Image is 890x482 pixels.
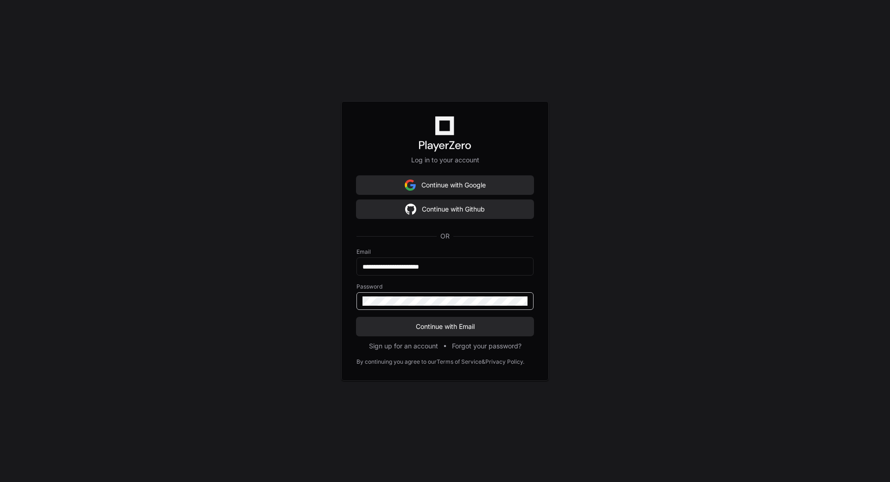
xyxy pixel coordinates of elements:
button: Continue with Google [356,176,534,194]
button: Forgot your password? [452,341,521,351]
a: Terms of Service [437,358,482,366]
div: By continuing you agree to our [356,358,437,366]
img: Sign in with google [405,176,416,194]
label: Email [356,248,534,256]
button: Continue with Github [356,200,534,219]
label: Password [356,283,534,290]
span: OR [437,231,453,241]
button: Continue with Email [356,317,534,336]
span: Continue with Email [356,322,534,331]
button: Sign up for an account [369,341,438,351]
a: Privacy Policy. [485,358,524,366]
img: Sign in with google [405,200,416,219]
p: Log in to your account [356,155,534,165]
div: & [482,358,485,366]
